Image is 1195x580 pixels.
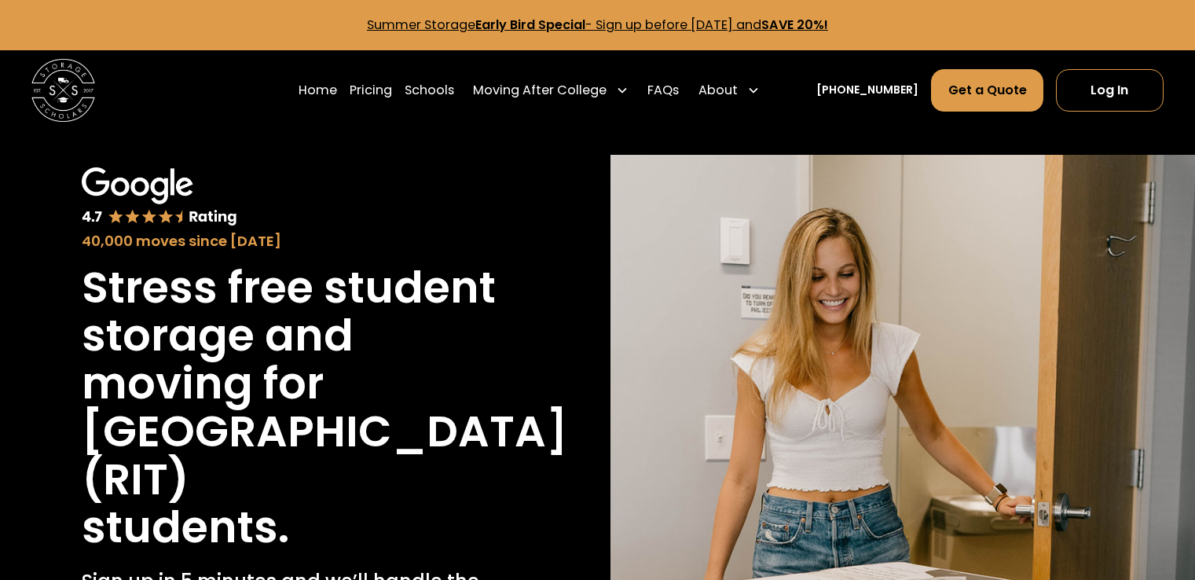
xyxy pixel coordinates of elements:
div: Moving After College [467,68,635,112]
div: About [692,68,766,112]
a: [PHONE_NUMBER] [816,82,918,98]
strong: SAVE 20%! [761,16,828,34]
strong: Early Bird Special [475,16,585,34]
a: Schools [405,68,454,112]
h1: students. [82,504,289,552]
div: About [698,81,738,100]
img: Storage Scholars main logo [31,59,95,123]
div: Moving After College [473,81,607,100]
img: Google 4.7 star rating [82,167,236,227]
h1: Stress free student storage and moving for [82,264,503,408]
a: FAQs [647,68,679,112]
a: Get a Quote [931,69,1043,112]
a: Summer StorageEarly Bird Special- Sign up before [DATE] andSAVE 20%! [367,16,828,34]
a: Home [299,68,337,112]
a: Pricing [350,68,392,112]
a: Log In [1056,69,1164,112]
div: 40,000 moves since [DATE] [82,230,503,251]
h1: [GEOGRAPHIC_DATA] (RIT) [82,408,567,504]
